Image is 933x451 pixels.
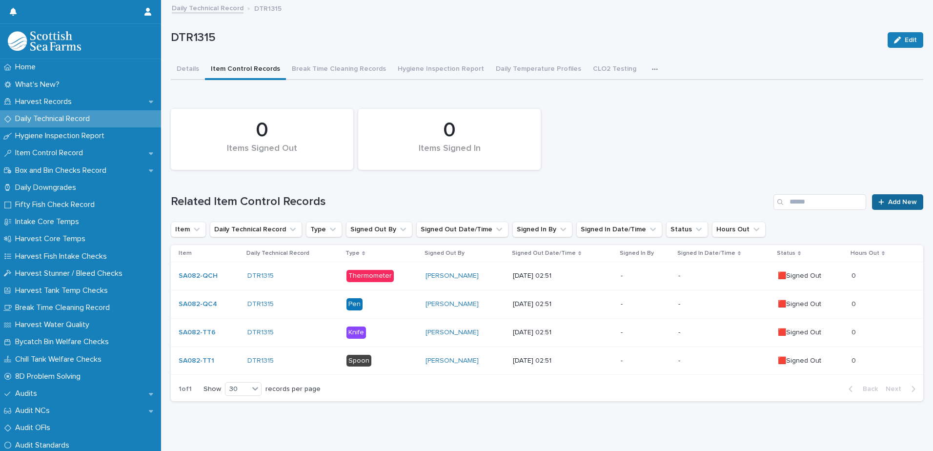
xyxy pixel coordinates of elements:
[179,248,192,259] p: Item
[621,328,670,337] p: -
[620,248,654,259] p: Signed In By
[179,300,217,308] a: SA082-QC4
[179,272,218,280] a: SA082-QCH
[203,385,221,393] p: Show
[11,234,93,244] p: Harvest Core Temps
[306,222,342,237] button: Type
[11,148,91,158] p: Item Control Record
[512,222,572,237] button: Signed In By
[576,222,662,237] button: Signed In Date/Time
[678,300,770,308] p: -
[513,272,613,280] p: [DATE] 02:51
[872,194,923,210] a: Add New
[416,222,508,237] button: Signed Out Date/Time
[171,290,923,318] tr: SA082-QC4 DTR1315 Pen[PERSON_NAME] [DATE] 02:51--🟥Signed Out00
[346,270,394,282] div: Thermometer
[621,357,670,365] p: -
[187,143,337,164] div: Items Signed Out
[171,262,923,290] tr: SA082-QCH DTR1315 Thermometer[PERSON_NAME] [DATE] 02:51--🟥Signed Out00
[210,222,302,237] button: Daily Technical Record
[905,37,917,43] span: Edit
[247,357,274,365] a: DTR1315
[171,347,923,375] tr: SA082-TT1 DTR1315 Spoon[PERSON_NAME] [DATE] 02:51--🟥Signed Out00
[11,389,45,398] p: Audits
[346,355,371,367] div: Spoon
[426,300,479,308] a: [PERSON_NAME]
[225,384,249,394] div: 30
[621,300,670,308] p: -
[265,385,321,393] p: records per page
[171,318,923,347] tr: SA082-TT6 DTR1315 Knife[PERSON_NAME] [DATE] 02:51--🟥Signed Out00
[11,200,102,209] p: Fifty Fish Check Record
[11,80,67,89] p: What's New?
[246,248,309,259] p: Daily Technical Record
[490,60,587,80] button: Daily Temperature Profiles
[851,248,879,259] p: Hours Out
[11,252,115,261] p: Harvest Fish Intake Checks
[11,286,116,295] p: Harvest Tank Temp Checks
[678,272,770,280] p: -
[513,300,613,308] p: [DATE] 02:51
[888,32,923,48] button: Edit
[179,328,216,337] a: SA082-TT6
[678,328,770,337] p: -
[346,222,412,237] button: Signed Out By
[375,118,524,143] div: 0
[426,357,479,365] a: [PERSON_NAME]
[587,60,642,80] button: CLO2 Testing
[777,248,795,259] p: Status
[247,328,274,337] a: DTR1315
[11,441,77,450] p: Audit Standards
[171,195,770,209] h1: Related Item Control Records
[773,194,866,210] input: Search
[171,31,880,45] p: DTR1315
[171,60,205,80] button: Details
[841,385,882,393] button: Back
[513,357,613,365] p: [DATE] 02:51
[11,269,130,278] p: Harvest Stunner / Bleed Checks
[886,386,907,392] span: Next
[852,270,858,280] p: 0
[11,320,97,329] p: Harvest Water Quality
[8,31,81,51] img: mMrefqRFQpe26GRNOUkG
[888,199,917,205] span: Add New
[171,377,200,401] p: 1 of 1
[254,2,282,13] p: DTR1315
[712,222,766,237] button: Hours Out
[852,355,858,365] p: 0
[426,328,479,337] a: [PERSON_NAME]
[392,60,490,80] button: Hygiene Inspection Report
[778,300,844,308] p: 🟥Signed Out
[852,327,858,337] p: 0
[677,248,735,259] p: Signed In Date/Time
[426,272,479,280] a: [PERSON_NAME]
[11,114,98,123] p: Daily Technical Record
[346,327,366,339] div: Knife
[11,131,112,141] p: Hygiene Inspection Report
[778,357,844,365] p: 🟥Signed Out
[11,372,88,381] p: 8D Problem Solving
[11,217,87,226] p: Intake Core Temps
[11,303,118,312] p: Break Time Cleaning Record
[11,423,58,432] p: Audit OFIs
[666,222,708,237] button: Status
[286,60,392,80] button: Break Time Cleaning Records
[11,62,43,72] p: Home
[187,118,337,143] div: 0
[778,272,844,280] p: 🟥Signed Out
[512,248,576,259] p: Signed Out Date/Time
[247,272,274,280] a: DTR1315
[346,298,363,310] div: Pen
[778,328,844,337] p: 🟥Signed Out
[247,300,274,308] a: DTR1315
[11,97,80,106] p: Harvest Records
[205,60,286,80] button: Item Control Records
[11,337,117,347] p: Bycatch Bin Welfare Checks
[171,222,206,237] button: Item
[11,183,84,192] p: Daily Downgrades
[172,2,243,13] a: Daily Technical Record
[425,248,465,259] p: Signed Out By
[621,272,670,280] p: -
[852,298,858,308] p: 0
